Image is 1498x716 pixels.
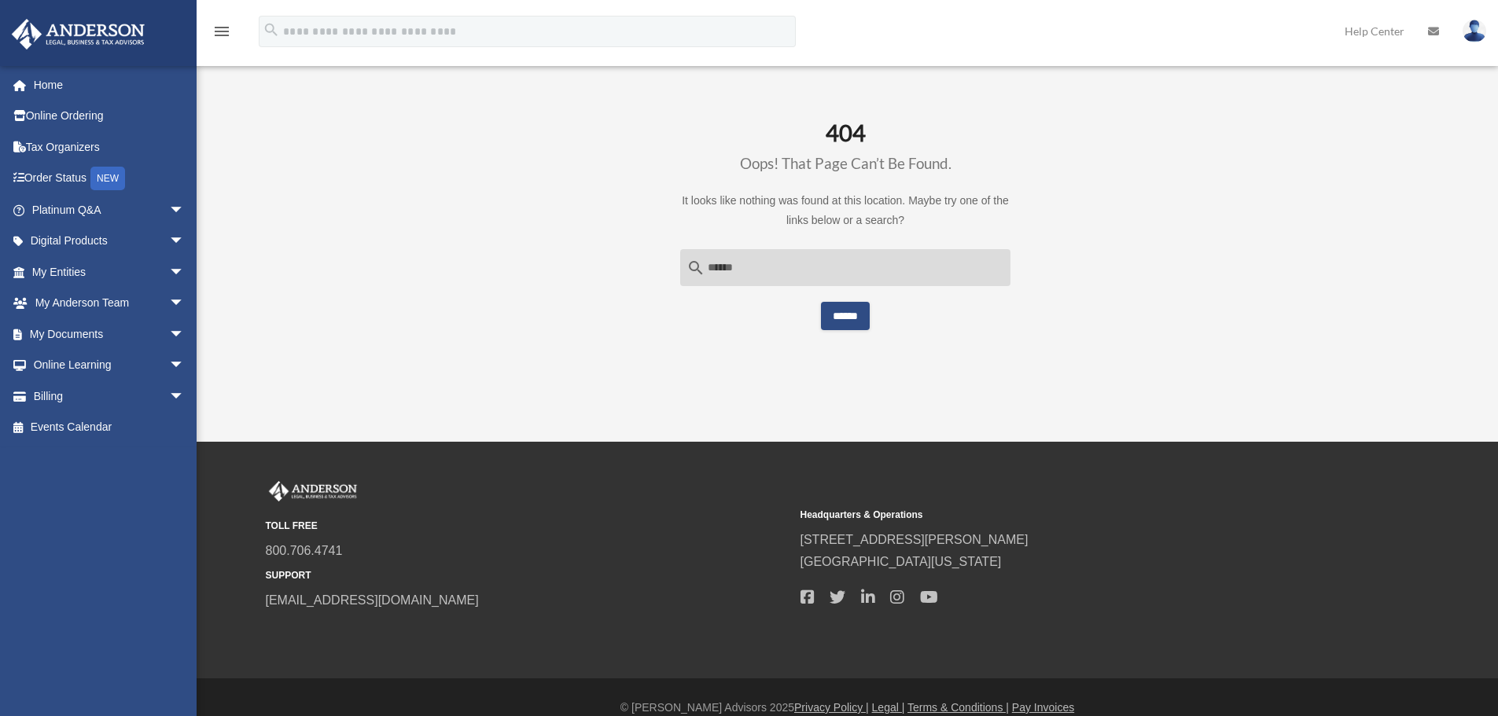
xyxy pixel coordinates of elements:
[11,194,208,226] a: Platinum Q&Aarrow_drop_down
[212,28,231,41] a: menu
[263,21,280,39] i: search
[11,69,208,101] a: Home
[266,544,343,557] a: 800.706.4741
[1463,20,1486,42] img: User Pic
[11,256,208,288] a: My Entitiesarrow_drop_down
[680,191,1010,229] p: It looks like nothing was found at this location. Maybe try one of the links below or a search?
[7,19,149,50] img: Anderson Advisors Platinum Portal
[11,163,208,195] a: Order StatusNEW
[212,22,231,41] i: menu
[169,380,201,413] span: arrow_drop_down
[169,288,201,320] span: arrow_drop_down
[11,350,208,381] a: Online Learningarrow_drop_down
[740,154,951,172] small: Oops! That page can’t be found.
[11,380,208,412] a: Billingarrow_drop_down
[169,256,201,288] span: arrow_drop_down
[907,701,1009,714] a: Terms & Conditions |
[801,507,1324,523] small: Headquarters & Operations
[90,167,125,190] div: NEW
[680,119,1010,174] h1: 404
[801,533,1029,546] a: [STREET_ADDRESS][PERSON_NAME]
[1012,701,1074,714] a: Pay Invoices
[169,226,201,258] span: arrow_drop_down
[686,259,705,277] i: search
[872,701,905,714] a: Legal |
[266,567,789,584] small: SUPPORT
[11,131,208,163] a: Tax Organizers
[169,194,201,226] span: arrow_drop_down
[11,412,208,443] a: Events Calendar
[11,318,208,350] a: My Documentsarrow_drop_down
[266,518,789,534] small: TOLL FREE
[11,226,208,257] a: Digital Productsarrow_drop_down
[11,101,208,132] a: Online Ordering
[801,555,1002,568] a: [GEOGRAPHIC_DATA][US_STATE]
[266,593,479,607] a: [EMAIL_ADDRESS][DOMAIN_NAME]
[11,288,208,319] a: My Anderson Teamarrow_drop_down
[266,481,360,501] img: Anderson Advisors Platinum Portal
[169,318,201,351] span: arrow_drop_down
[794,701,869,714] a: Privacy Policy |
[169,350,201,382] span: arrow_drop_down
